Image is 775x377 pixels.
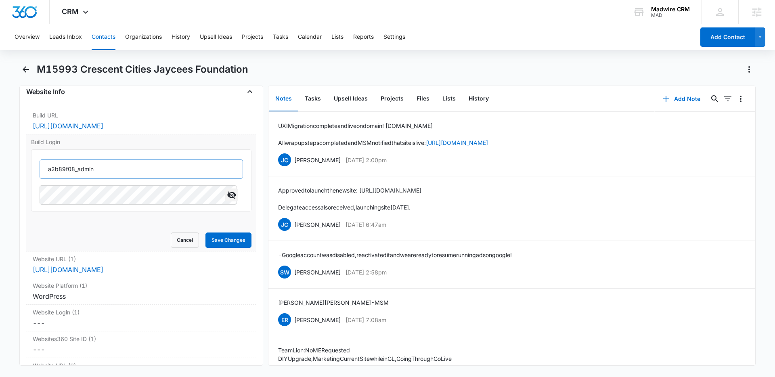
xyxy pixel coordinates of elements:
a: [URL][DOMAIN_NAME] [33,122,103,130]
div: WordPress [33,291,250,301]
button: Overflow Menu [734,92,747,105]
div: Websites360 Site ID (1)--- [26,331,256,358]
p: [DATE] 7:08am [346,316,386,324]
button: Tasks [273,24,288,50]
button: Notes [269,86,298,111]
button: Files [410,86,436,111]
p: - Google account was disabled, reactivated it and we are ready to resume running ads on google! [278,251,512,259]
button: Projects [374,86,410,111]
button: Lists [331,24,344,50]
p: DIY Upgrade, Marketing Current Site while in GL, Going Through GoLive [278,354,452,363]
div: --- [33,318,250,328]
span: CRM [62,7,79,16]
p: All wrap up steps completed and MSM notified that site is live: [278,138,488,147]
button: Filters [721,92,734,105]
button: Tasks [298,86,327,111]
button: History [172,24,190,50]
p: Team Lion: No ME Requested [278,346,452,354]
button: Add Contact [700,27,755,47]
p: [DATE] 6:47am [346,220,386,229]
button: Cancel [171,232,199,248]
div: Website Platform (1)WordPress [26,278,256,305]
button: Lists [436,86,462,111]
button: Back [19,63,32,76]
button: Save Changes [205,232,251,248]
p: [DATE] 2:58pm [346,268,387,276]
div: Build URL[URL][DOMAIN_NAME] [26,108,256,134]
button: Projects [242,24,263,50]
label: Build URL [33,111,250,119]
h4: Website Info [26,87,65,96]
span: JC [278,153,291,166]
dd: --- [33,345,250,354]
div: Website URL (1)[URL][DOMAIN_NAME] [26,251,256,278]
label: Website Platform (1) [33,281,250,290]
label: Website URL (1) [33,255,250,263]
button: Add Note [655,89,708,109]
p: [DATE] 2:00pm [346,156,387,164]
button: Hide [225,188,238,201]
p: [PERSON_NAME] [294,220,341,229]
button: History [462,86,495,111]
h1: M15993 Crescent Cities Jaycees Foundation [37,63,248,75]
button: Contacts [92,24,115,50]
p: [PERSON_NAME] [294,268,341,276]
div: Website Login (1)--- [26,305,256,331]
button: Calendar [298,24,322,50]
button: Upsell Ideas [327,86,374,111]
button: Organizations [125,24,162,50]
button: Actions [743,63,756,76]
p: UXI Migration complete and live on domain! [DOMAIN_NAME] [278,121,488,130]
label: Websites360 Site ID (1) [33,335,250,343]
button: Leads Inbox [49,24,82,50]
button: Overview [15,24,40,50]
label: Website Login (1) [33,308,250,316]
span: ER [278,313,291,326]
label: Build Login [31,138,251,146]
button: Search... [708,92,721,105]
button: Settings [383,24,405,50]
a: [URL][DOMAIN_NAME] [426,139,488,146]
span: JC [278,218,291,231]
p: [PERSON_NAME] [294,316,341,324]
div: account id [651,13,690,18]
div: account name [651,6,690,13]
a: [URL][DOMAIN_NAME] [33,266,103,274]
input: Username [40,159,243,179]
p: 11/8 2:30 [278,363,452,371]
label: Website URL (2) [33,361,250,370]
p: Delegate access also received, launching site [DATE]. [278,203,421,212]
p: Approved to launch the new site: [URL][DOMAIN_NAME] [278,186,421,195]
button: Upsell Ideas [200,24,232,50]
span: SW [278,266,291,279]
button: Close [243,85,256,98]
p: [PERSON_NAME] [PERSON_NAME] - MSM [278,298,389,307]
p: [PERSON_NAME] [294,156,341,164]
button: Reports [353,24,374,50]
